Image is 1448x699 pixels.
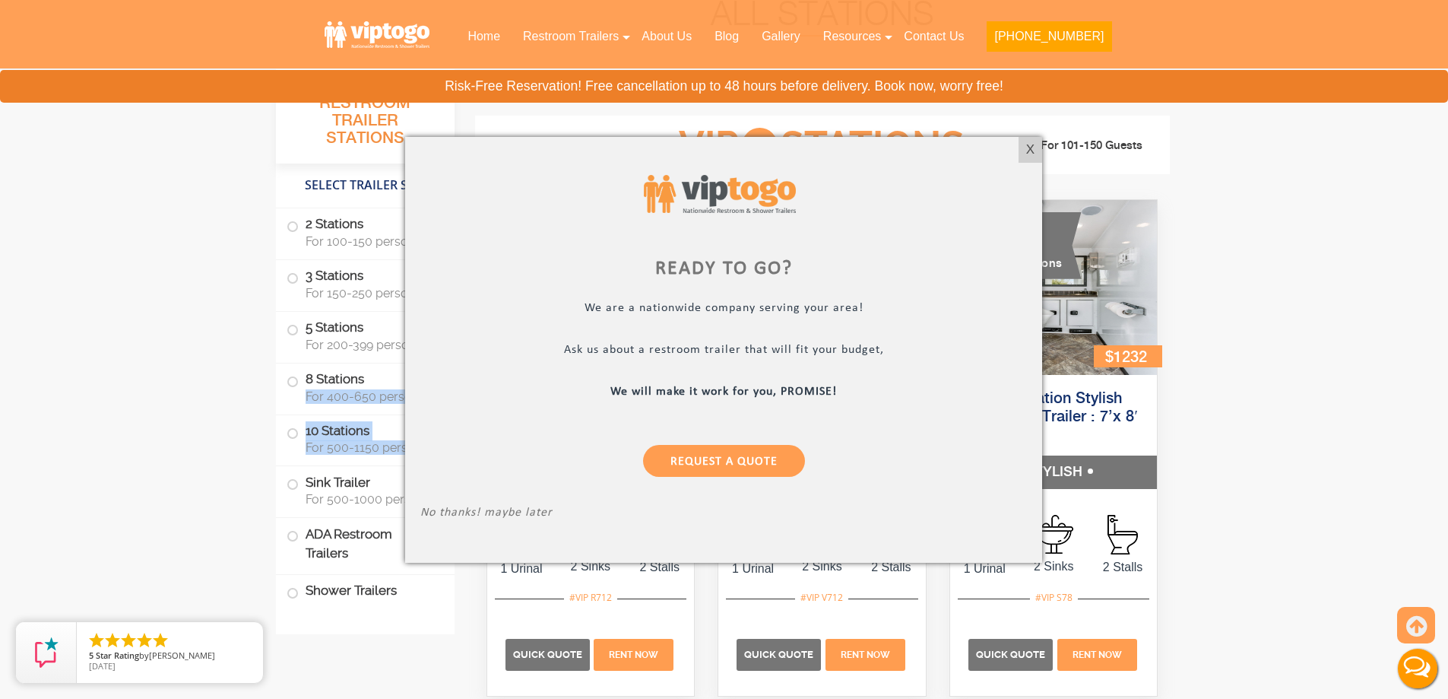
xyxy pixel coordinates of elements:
[87,631,106,650] li: 
[89,650,93,661] span: 5
[103,631,122,650] li: 
[151,631,170,650] li: 
[643,444,805,476] a: Request a Quote
[149,650,215,661] span: [PERSON_NAME]
[420,300,1027,318] p: We are a nationwide company serving your area!
[420,342,1027,360] p: Ask us about a restroom trailer that will fit your budget,
[1387,638,1448,699] button: Live Chat
[89,660,116,672] span: [DATE]
[611,385,838,397] b: We will make it work for you, PROMISE!
[89,651,251,662] span: by
[31,637,62,668] img: Review Rating
[420,259,1027,278] div: Ready to go?
[1019,137,1042,163] div: X
[96,650,139,661] span: Star Rating
[135,631,154,650] li: 
[644,175,796,214] img: viptogo logo
[119,631,138,650] li: 
[420,505,1027,523] p: No thanks! maybe later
